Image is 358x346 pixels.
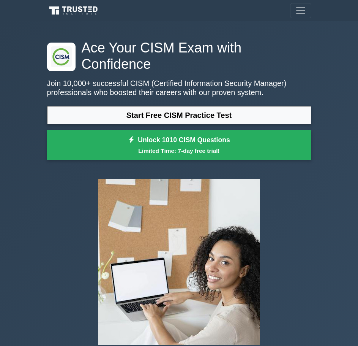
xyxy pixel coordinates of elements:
h1: Ace Your CISM Exam with Confidence [47,40,311,73]
p: Join 10,000+ successful CISM (Certified Information Security Manager) professionals who boosted t... [47,79,311,97]
button: Toggle navigation [290,3,311,18]
a: Start Free CISM Practice Test [47,106,311,124]
a: Unlock 1010 CISM QuestionsLimited Time: 7-day free trial! [47,130,311,160]
small: Limited Time: 7-day free trial! [57,146,302,155]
